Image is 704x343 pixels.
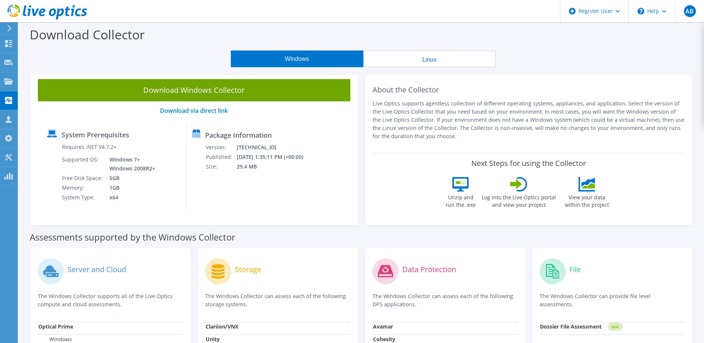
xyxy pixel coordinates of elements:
[38,79,350,101] a: Download Windows Collector
[373,336,395,343] strong: Cohesity
[38,336,72,343] label: Windows
[236,152,313,162] td: [DATE] 1:35:11 PM (+00:00)
[569,266,581,273] label: File
[38,292,183,308] p: The Windows Collector supports all of the Live Optics compute and cloud assessments.
[62,173,104,183] td: Free Disk Space:
[443,192,478,209] label: Unzip and run the .exe
[560,192,613,209] label: View your data within the project
[104,173,157,183] td: 5GB
[373,292,518,308] p: The Windows Collector can assess each of the following DPS applications.
[540,292,685,308] p: The Windows Collector can provide file level assessments.
[30,26,145,43] label: Download Collector
[471,159,586,168] label: Next Steps for using the Collector
[206,143,236,152] td: Version:
[612,325,619,329] tspan: NEW!
[206,336,220,343] strong: Unity
[236,143,313,152] td: [TECHNICAL_ID]
[205,131,272,139] label: Package Information
[373,85,685,94] h2: About the Collector
[373,323,393,330] strong: Avamar
[205,292,350,308] p: The Windows Collector can assess each of the following storage systems.
[363,50,496,67] button: Linux
[206,162,236,171] td: Size:
[62,131,129,138] label: System Prerequisites
[104,193,157,202] td: x64
[206,323,238,330] strong: Clariion/VNX
[104,183,157,193] td: 1GB
[62,183,104,193] td: Memory:
[104,155,157,173] td: Windows 7+ Windows 2008R2+
[62,193,104,202] td: System Type:
[62,143,117,151] label: Requires .NET V4.7.2+
[481,192,556,209] label: Log into the Live Optics portal and view your project
[62,155,104,173] td: Supported OS:
[540,323,602,330] strong: Dossier File Assessment
[236,162,313,171] td: 29.4 MB
[206,152,236,162] td: Published:
[638,8,644,14] svg: \n
[402,266,456,273] label: Data Protection
[30,233,235,241] label: Assessments supported by the Windows Collector
[235,266,261,273] label: Storage
[684,5,696,17] span: AB
[38,323,73,330] strong: Optical Prime
[231,50,363,67] button: Windows
[373,99,685,140] p: Live Optics supports agentless collection of different operating systems, appliances, and applica...
[160,107,228,115] a: Download via direct link
[68,266,126,273] label: Server and Cloud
